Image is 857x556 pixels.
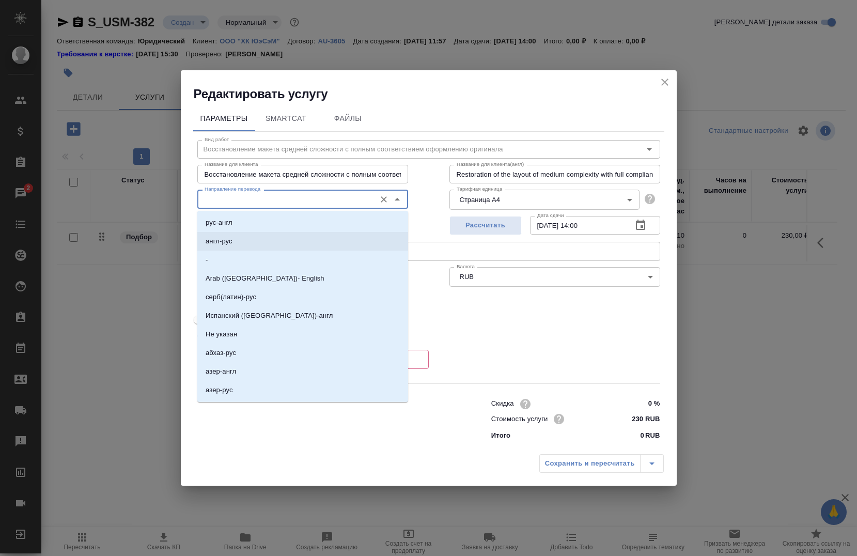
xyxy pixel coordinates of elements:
button: Очистить [377,192,391,207]
p: абхаз-рус [206,348,236,358]
button: Close [390,192,404,207]
p: cерб(латин)-рус [206,292,256,302]
p: Итого [491,430,510,441]
p: - [206,255,208,265]
p: азер-англ [206,366,236,377]
span: Рассчитать [455,220,516,231]
button: Страница А4 [457,195,503,204]
p: рус-англ [206,218,232,228]
p: Arab ([GEOGRAPHIC_DATA])- English [206,273,324,284]
input: ✎ Введи что-нибудь [621,396,660,411]
input: ✎ Введи что-нибудь [621,411,660,426]
span: SmartCat [261,112,311,125]
div: RUB [449,267,660,287]
p: Стоимость услуги [491,414,548,424]
button: RUB [457,272,477,281]
span: Параметры [199,112,249,125]
div: split button [539,454,664,473]
h2: Редактировать услугу [194,86,677,102]
p: RUB [645,430,660,441]
p: Не указан [206,329,237,339]
h4: Расчет стоимости [197,301,660,314]
button: close [657,74,673,90]
span: Файлы [323,112,373,125]
button: Рассчитать [449,216,522,235]
div: Страница А4 [449,190,640,209]
p: англ-рус [206,236,232,246]
p: Испанский ([GEOGRAPHIC_DATA])-англ [206,311,333,321]
p: 0 [641,430,644,441]
p: азер-рус [206,385,233,395]
p: Скидка [491,398,514,409]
